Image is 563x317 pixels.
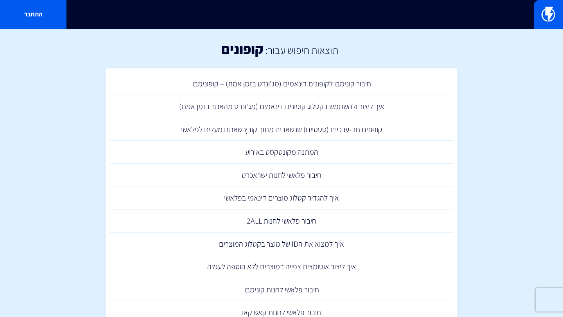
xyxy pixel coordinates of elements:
[109,118,454,141] a: קופונים חד-ערכיים (סטטיים) שנשאבים מתוך קובץ שאתם מעלים לפלאשי
[221,41,264,57] h1: קופונים
[109,210,454,233] a: חיבור פלאשי לחנות 2ALL
[109,255,454,278] a: איך ליצור אוטומצית צפייה במוצרים ללא הוספה לעגלה
[109,278,454,301] a: חיבור פלאשי לחנות קונימבו
[109,164,454,187] a: חיבור פלאשי לחנות ישראכרט
[264,45,338,56] h2: תוצאות חיפוש עבור:
[109,186,454,210] a: איך להגדיר קטלוג מוצרים דינאמי בפלאשי
[109,72,454,95] a: חיבור קונימבו לקופונים דינאמים (מג'ונרט בזמן אמת) – קופונימבו
[109,233,454,256] a: איך למצוא את הID של מוצר בקטלוג המוצרים
[109,95,454,118] a: איך ליצור ולהשתמש בקטלוג קופונים דינאמים (מג'ונרט מהאתר בזמן אמת)
[109,141,454,164] a: המתנה מקונטקסט באירוע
